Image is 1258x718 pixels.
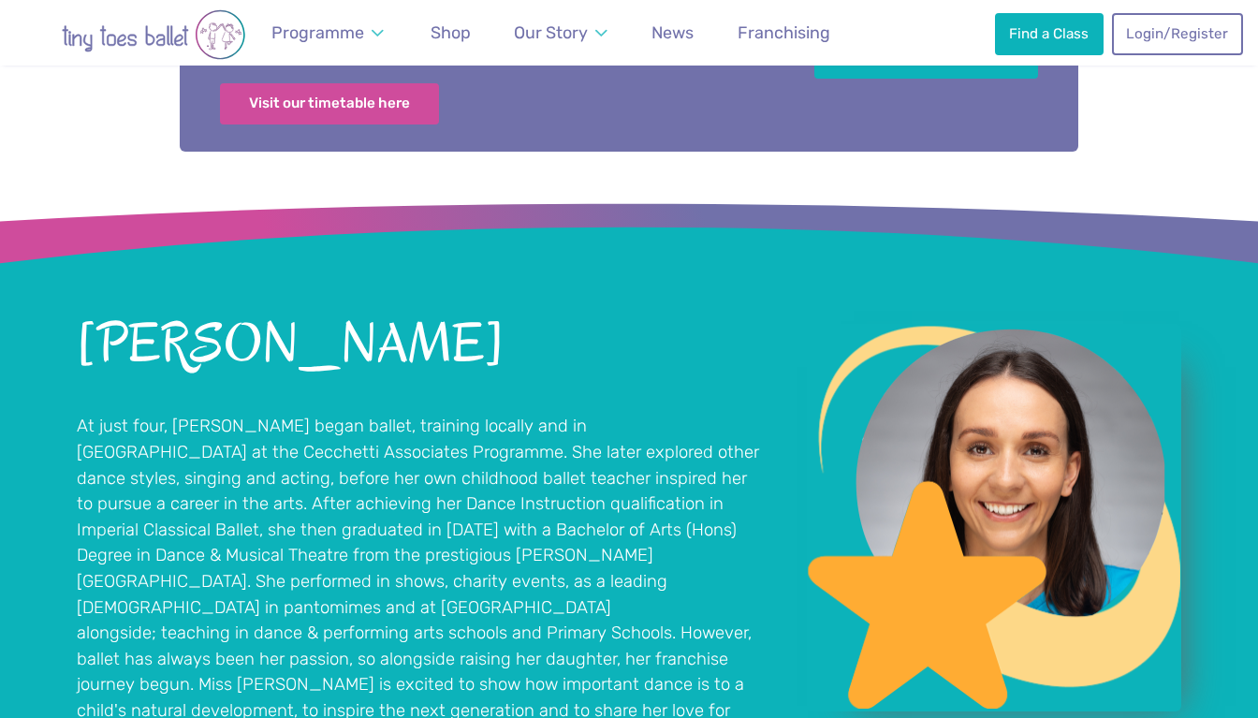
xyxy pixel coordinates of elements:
[505,12,616,54] a: Our Story
[995,13,1104,54] a: Find a Class
[807,324,1181,712] a: View full-size image
[431,22,471,42] span: Shop
[422,12,479,54] a: Shop
[22,9,285,60] img: tiny toes ballet
[220,83,439,125] a: Visit our timetable here
[651,22,694,42] span: News
[1112,13,1243,54] a: Login/Register
[77,316,760,373] h2: [PERSON_NAME]
[263,12,392,54] a: Programme
[514,22,588,42] span: Our Story
[738,22,830,42] span: Franchising
[643,12,702,54] a: News
[271,22,364,42] span: Programme
[729,12,839,54] a: Franchising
